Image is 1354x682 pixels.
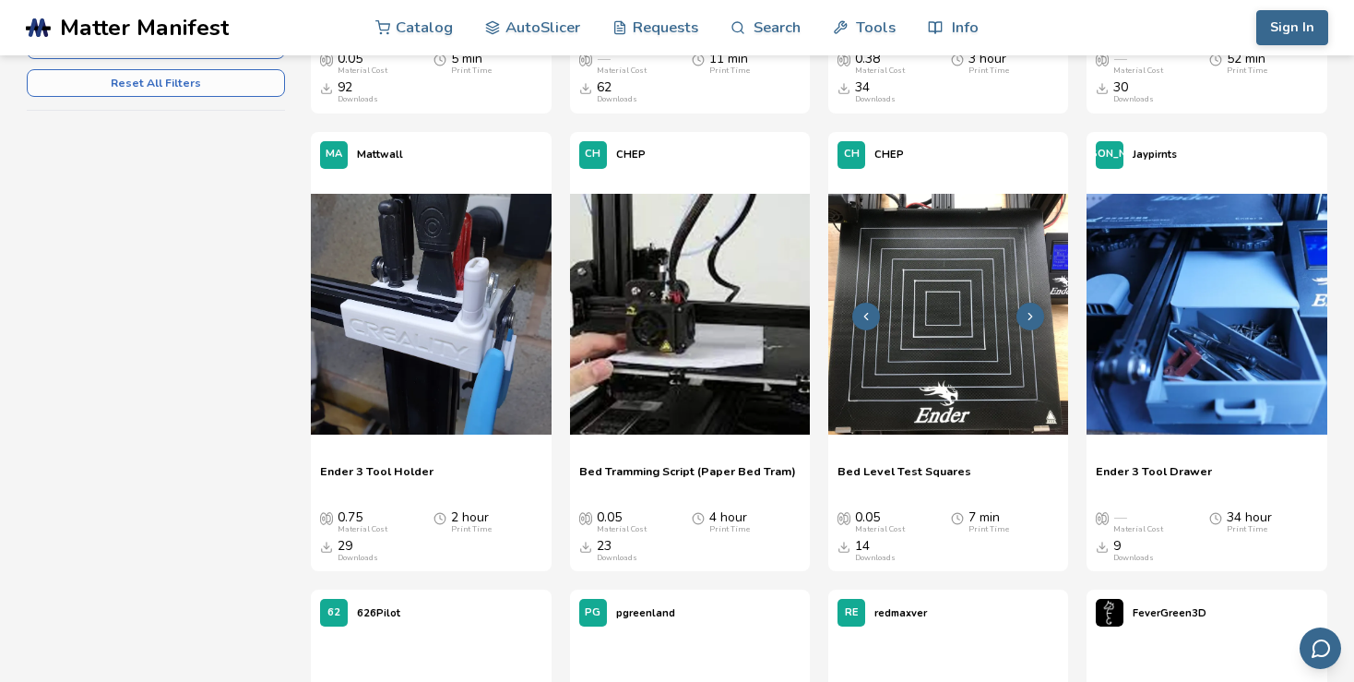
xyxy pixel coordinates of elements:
div: 0.75 [338,510,387,534]
div: Print Time [709,525,750,534]
span: Average Cost [320,52,333,66]
div: Print Time [968,525,1009,534]
span: Downloads [837,80,850,95]
span: CH [585,149,600,161]
button: Sign In [1256,10,1328,45]
img: FeverGreen3D's profile [1096,599,1123,627]
span: Downloads [837,539,850,554]
div: Print Time [451,66,492,76]
span: CH [844,149,860,161]
span: Matter Manifest [60,15,229,41]
span: — [1113,510,1126,525]
span: PG [585,607,600,619]
p: Jaypirnts [1133,145,1177,164]
div: 0.05 [855,510,905,534]
span: RE [845,607,859,619]
div: 5 min [451,52,492,76]
div: Downloads [338,554,378,563]
span: Average Print Time [1209,510,1222,525]
a: Bed Level Test Squares [837,464,971,492]
p: Mattwall [357,145,403,164]
p: CHEP [616,145,646,164]
div: 23 [597,539,637,563]
div: Downloads [597,554,637,563]
div: 0.05 [338,52,387,76]
div: Print Time [1227,525,1267,534]
span: Downloads [579,80,592,95]
button: Send feedback via email [1300,628,1341,669]
span: Average Print Time [692,52,705,66]
a: Ender 3 Tool Holder [320,464,434,492]
div: 92 [338,80,378,104]
span: Average Cost [1096,52,1109,66]
div: Material Cost [1113,525,1163,534]
span: MA [326,149,342,161]
div: Print Time [709,66,750,76]
div: Print Time [451,525,492,534]
span: Average Print Time [951,52,964,66]
p: redmaxver [874,604,927,623]
div: Print Time [968,66,1009,76]
div: 34 [855,80,896,104]
span: Average Print Time [951,510,964,525]
div: Downloads [855,554,896,563]
div: Material Cost [597,525,647,534]
span: Downloads [320,539,333,554]
span: Average Print Time [434,510,446,525]
span: [PERSON_NAME] [1066,149,1153,161]
div: Material Cost [855,66,905,76]
div: Downloads [597,95,637,104]
div: Downloads [338,95,378,104]
span: Average Print Time [1209,52,1222,66]
span: — [1113,52,1126,66]
div: 52 min [1227,52,1267,76]
div: 11 min [709,52,750,76]
button: Reset All Filters [27,69,285,97]
div: Downloads [1113,95,1154,104]
span: — [597,52,610,66]
span: Average Print Time [434,52,446,66]
div: Downloads [855,95,896,104]
div: 4 hour [709,510,750,534]
span: Average Print Time [692,510,705,525]
div: 30 [1113,80,1154,104]
div: 0.05 [597,510,647,534]
div: 7 min [968,510,1009,534]
span: Downloads [579,539,592,554]
span: Average Cost [837,52,850,66]
span: Average Cost [1096,510,1109,525]
p: CHEP [874,145,904,164]
span: Average Cost [579,52,592,66]
p: pgreenland [616,604,675,623]
div: 0.38 [855,52,905,76]
div: 34 hour [1227,510,1272,534]
div: 9 [1113,539,1154,563]
div: 29 [338,539,378,563]
span: Average Cost [837,510,850,525]
span: Average Cost [579,510,592,525]
a: FeverGreen3D's profileFeverGreen3D [1087,590,1216,636]
a: Ender 3 Tool Drawer [1096,464,1212,492]
div: Print Time [1227,66,1267,76]
div: Material Cost [338,66,387,76]
div: 3 hour [968,52,1009,76]
span: Average Cost [320,510,333,525]
div: Material Cost [855,525,905,534]
div: Downloads [1113,554,1154,563]
div: Material Cost [338,525,387,534]
span: Downloads [320,80,333,95]
div: Material Cost [597,66,647,76]
span: 62 [327,607,340,619]
span: Downloads [1096,539,1109,554]
span: Downloads [1096,80,1109,95]
div: 2 hour [451,510,492,534]
div: 14 [855,539,896,563]
div: 62 [597,80,637,104]
p: FeverGreen3D [1133,604,1206,623]
a: Bed Tramming Script (Paper Bed Tram) [579,464,796,492]
div: Material Cost [1113,66,1163,76]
